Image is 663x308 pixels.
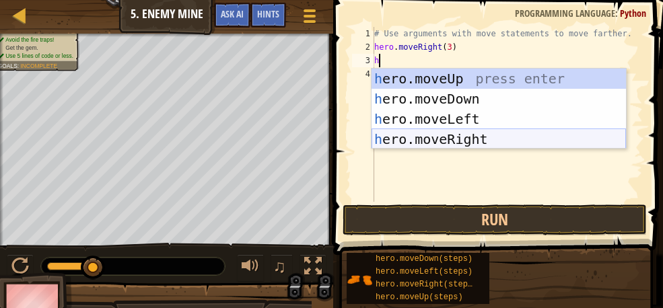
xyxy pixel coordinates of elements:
[347,267,372,293] img: portrait.png
[300,254,326,282] button: Toggle fullscreen
[343,204,647,235] button: Run
[221,7,244,20] span: Ask AI
[237,254,264,282] button: Adjust volume
[214,3,250,28] button: Ask AI
[376,293,463,302] span: hero.moveUp(steps)
[376,280,477,289] span: hero.moveRight(steps)
[352,67,374,81] div: 4
[515,7,615,20] span: Programming language
[376,267,473,276] span: hero.moveLeft(steps)
[352,54,374,67] div: 3
[376,254,473,264] span: hero.moveDown(steps)
[5,44,38,51] span: Get the gem.
[615,7,620,20] span: :
[5,36,54,43] span: Avoid the fire traps!
[18,63,21,69] span: :
[5,52,73,59] span: Use 5 lines of code or less.
[620,7,646,20] span: Python
[352,27,374,40] div: 1
[293,3,326,34] button: Show game menu
[352,40,374,54] div: 2
[271,254,293,282] button: ♫
[7,254,34,282] button: Ctrl + P: Play
[273,256,287,276] span: ♫
[20,63,57,69] span: Incomplete
[257,7,279,20] span: Hints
